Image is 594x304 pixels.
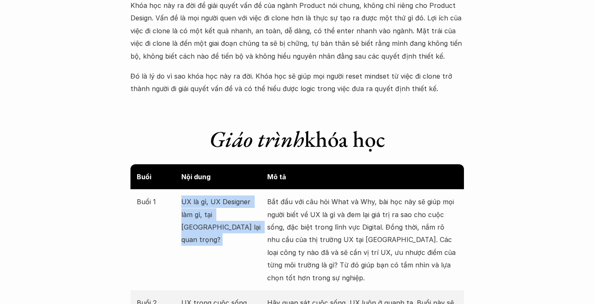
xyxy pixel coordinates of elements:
strong: Mô tả [267,173,286,181]
p: Bắt đầu với câu hỏi What và Why, bài học này sẽ giúp mọi người biết về UX là gì và đem lại giá tr... [267,195,458,284]
p: Buổi 1 [137,195,178,208]
h1: khóa học [130,126,464,153]
em: Giáo trình [209,124,304,153]
p: UX là gì, UX Designer làm gì, tại [GEOGRAPHIC_DATA] lại quan trọng? [181,195,263,246]
strong: Nội dung [181,173,211,181]
p: Đó là lý do vì sao khóa học này ra đời. Khóa học sẽ giúp mọi người reset mindset từ việc đi clone... [130,70,464,95]
strong: Buổi [137,173,151,181]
